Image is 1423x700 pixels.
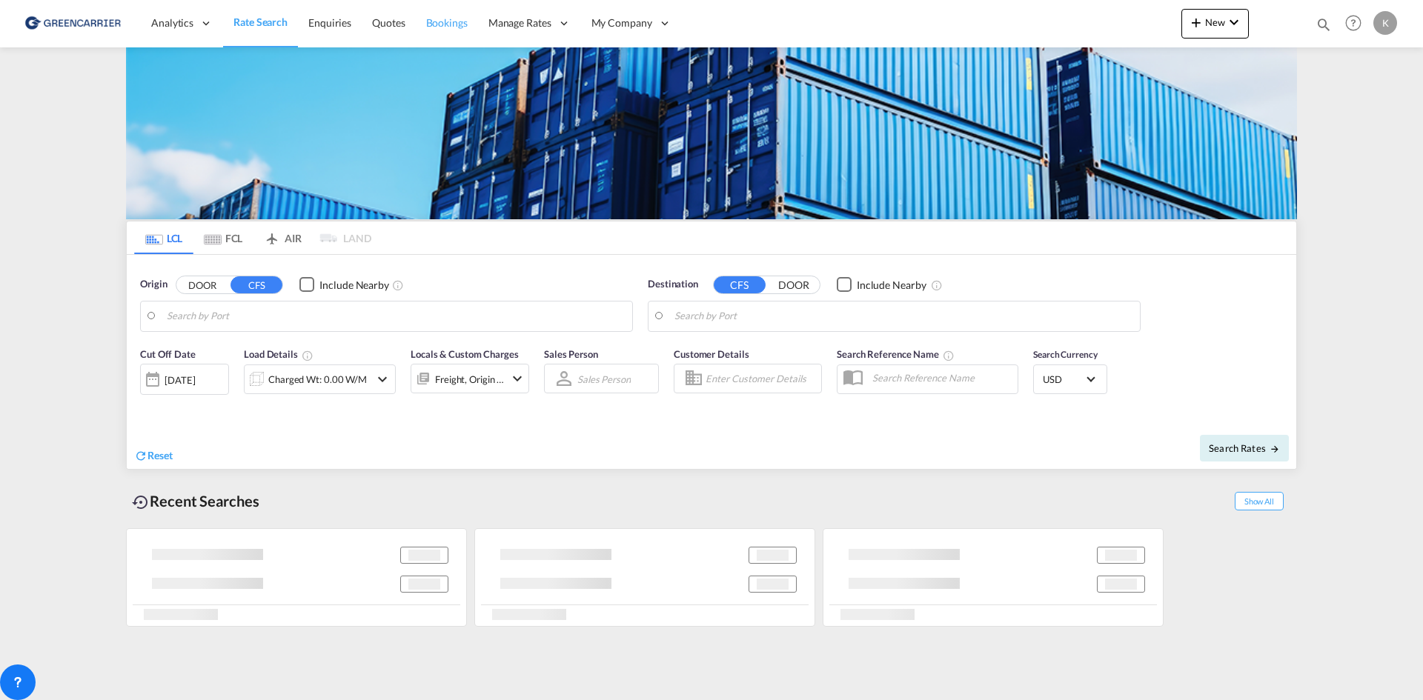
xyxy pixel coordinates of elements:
input: Search by Port [674,305,1132,327]
div: Include Nearby [319,278,389,293]
button: DOOR [176,276,228,293]
span: Quotes [372,16,405,29]
span: My Company [591,16,652,30]
span: Search Rates [1209,442,1280,454]
div: icon-refreshReset [134,448,173,464]
input: Search Reference Name [865,367,1018,389]
button: CFS [230,276,282,293]
img: GreenCarrierFCL_LCL.png [126,47,1297,219]
span: Enquiries [308,16,351,29]
md-icon: icon-chevron-down [508,370,526,387]
md-icon: icon-refresh [134,449,147,462]
div: Charged Wt: 0.00 W/M [268,369,367,390]
span: Destination [648,277,698,292]
span: Sales Person [544,348,598,360]
md-checkbox: Checkbox No Ink [837,277,926,293]
md-select: Select Currency: $ USDUnited States Dollar [1041,368,1099,390]
md-tab-item: LCL [134,221,193,254]
img: b0b18ec08afe11efb1d4932555f5f09d.png [22,7,122,40]
span: Help [1341,10,1366,36]
span: Reset [147,449,173,461]
div: Charged Wt: 0.00 W/Micon-chevron-down [244,364,396,394]
span: Customer Details [674,348,749,360]
md-select: Sales Person [576,368,632,390]
span: Analytics [151,16,193,30]
md-icon: icon-chevron-down [374,370,391,388]
div: K [1373,11,1397,35]
span: Locals & Custom Charges [411,348,519,360]
md-datepicker: Select [140,393,151,413]
div: Recent Searches [126,484,265,518]
div: [DATE] [165,373,195,387]
md-tab-item: FCL [193,221,253,254]
md-icon: Your search will be saved by the below given name [943,350,955,361]
md-pagination-wrapper: Use the left and right arrow keys to navigate between tabs [134,221,371,254]
div: Origin DOOR CFS Checkbox No InkUnchecked: Ignores neighbouring ports when fetching rates.Checked ... [127,255,1296,469]
md-icon: Unchecked: Ignores neighbouring ports when fetching rates.Checked : Includes neighbouring ports w... [931,279,943,291]
div: Include Nearby [857,278,926,293]
span: Rate Search [233,16,288,28]
span: New [1187,16,1243,28]
span: Manage Rates [488,16,551,30]
md-checkbox: Checkbox No Ink [299,277,389,293]
div: Help [1341,10,1373,37]
div: Freight Origin Destination [435,369,505,390]
span: Bookings [426,16,468,29]
md-icon: Unchecked: Ignores neighbouring ports when fetching rates.Checked : Includes neighbouring ports w... [392,279,404,291]
span: Show All [1235,492,1284,510]
input: Enter Customer Details [706,367,817,390]
md-icon: icon-airplane [263,230,281,241]
md-tab-item: AIR [253,221,312,254]
md-icon: icon-backup-restore [132,493,150,511]
md-icon: icon-magnify [1316,16,1332,33]
input: Search by Port [167,305,625,327]
button: CFS [714,276,766,293]
div: Freight Origin Destinationicon-chevron-down [411,364,529,393]
md-icon: icon-arrow-right [1270,444,1280,454]
span: Origin [140,277,167,292]
button: icon-plus 400-fgNewicon-chevron-down [1181,9,1249,39]
button: Search Ratesicon-arrow-right [1200,435,1289,461]
span: Load Details [244,348,314,360]
md-icon: icon-chevron-down [1225,13,1243,31]
button: DOOR [768,276,820,293]
span: USD [1043,373,1084,386]
div: [DATE] [140,364,229,395]
div: icon-magnify [1316,16,1332,39]
span: Search Currency [1033,349,1098,360]
md-icon: icon-plus 400-fg [1187,13,1205,31]
span: Cut Off Date [140,348,196,360]
span: Search Reference Name [837,348,955,360]
md-icon: Chargeable Weight [302,350,314,361]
